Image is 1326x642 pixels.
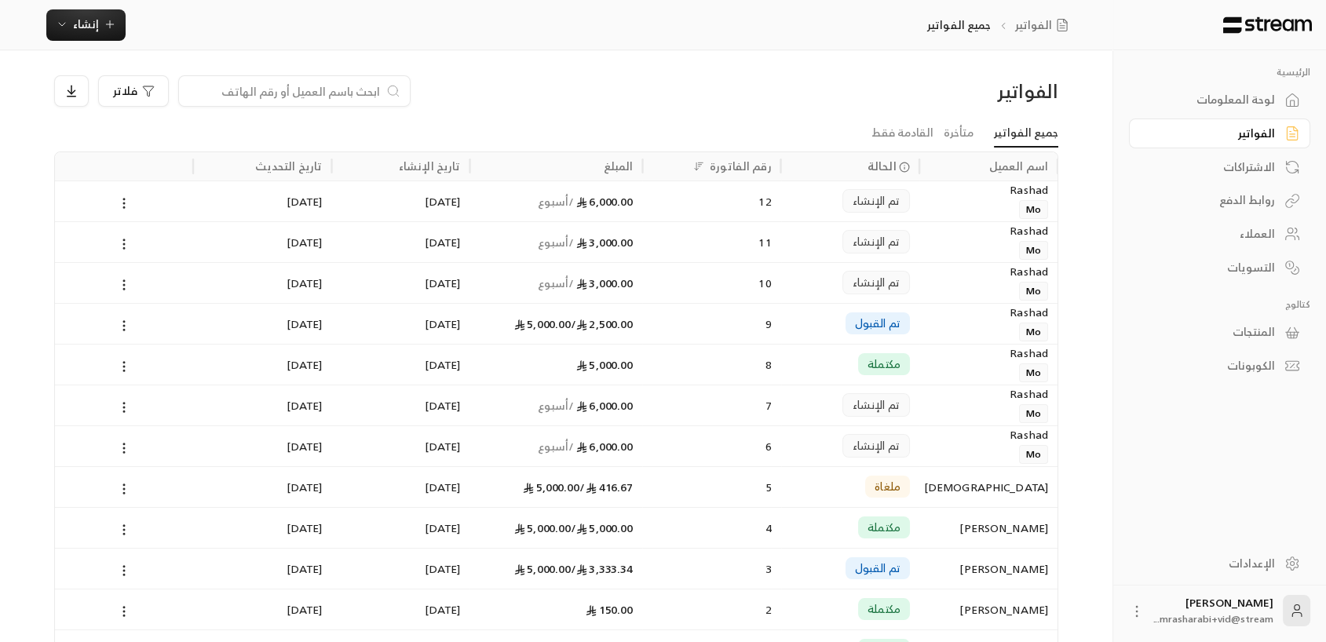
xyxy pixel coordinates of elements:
[944,119,973,147] a: متأخرة
[1149,358,1275,374] div: الكوبونات
[652,467,771,507] div: 5
[203,549,322,589] div: [DATE]
[1129,548,1310,578] a: الإعدادات
[652,304,771,344] div: 9
[399,156,460,176] div: تاريخ الإنشاء
[853,234,900,250] span: تم الإنشاء
[989,156,1048,176] div: اسم العميل
[1149,260,1275,275] div: التسويات
[1019,445,1048,464] span: Mo
[929,345,1048,362] div: Rashad
[1149,126,1275,141] div: الفواتير
[853,438,900,454] span: تم الإنشاء
[1129,151,1310,182] a: الاشتراكات
[652,345,771,385] div: 8
[255,156,323,176] div: تاريخ التحديث
[537,396,574,415] span: / أسبوع
[1149,192,1275,208] div: روابط الدفع
[479,304,633,344] div: 5,000.00
[929,263,1048,280] div: Rashad
[203,467,322,507] div: [DATE]
[871,119,933,147] a: القادمة فقط
[1129,66,1310,78] p: الرئيسية
[203,385,322,425] div: [DATE]
[341,181,460,221] div: [DATE]
[341,385,460,425] div: [DATE]
[1019,241,1048,260] span: Mo
[868,158,897,174] span: الحالة
[875,479,900,494] span: ملغاة
[571,518,633,538] span: 5,000.00 /
[571,559,633,578] span: 3,333.34 /
[929,549,1048,589] div: [PERSON_NAME]
[341,426,460,466] div: [DATE]
[1129,119,1310,149] a: الفواتير
[571,314,633,334] span: 2,500.00 /
[819,78,1058,104] div: الفواتير
[929,304,1048,321] div: Rashad
[113,86,137,97] span: فلاتر
[98,75,169,107] button: فلاتر
[1149,159,1275,175] div: الاشتراكات
[479,426,633,466] div: 6,000.00
[927,17,992,33] p: جميع الفواتير
[341,304,460,344] div: [DATE]
[994,119,1058,148] a: جميع الفواتير
[479,385,633,425] div: 6,000.00
[929,222,1048,239] div: Rashad
[652,222,771,262] div: 11
[929,426,1048,443] div: Rashad
[1129,85,1310,115] a: لوحة المعلومات
[479,467,633,507] div: 5,000.00
[1129,351,1310,381] a: الكوبونات
[1019,363,1048,382] span: Mo
[929,467,1048,507] div: [DEMOGRAPHIC_DATA]
[1149,226,1275,242] div: العملاء
[929,508,1048,548] div: [PERSON_NAME]
[203,222,322,262] div: [DATE]
[652,549,771,589] div: 3
[341,263,460,303] div: [DATE]
[853,193,900,209] span: تم الإنشاء
[1129,317,1310,348] a: المنتجات
[1015,17,1075,33] a: الفواتير
[853,275,900,290] span: تم الإنشاء
[1149,92,1275,108] div: لوحة المعلومات
[604,156,634,176] div: المبلغ
[341,467,460,507] div: [DATE]
[341,549,460,589] div: [DATE]
[927,17,1074,33] nav: breadcrumb
[479,589,633,629] div: 150.00
[868,356,900,372] span: مكتملة
[203,304,322,344] div: [DATE]
[652,589,771,629] div: 2
[1129,185,1310,216] a: روابط الدفع
[1129,298,1310,311] p: كتالوج
[1154,595,1273,626] div: [PERSON_NAME]
[341,508,460,548] div: [DATE]
[1149,556,1275,571] div: الإعدادات
[188,82,380,100] input: ابحث باسم العميل أو رقم الهاتف
[652,385,771,425] div: 7
[341,345,460,385] div: [DATE]
[341,222,460,262] div: [DATE]
[203,263,322,303] div: [DATE]
[579,477,633,497] span: 416.67 /
[1154,611,1273,627] span: mrasharabi+vid@stream...
[479,181,633,221] div: 6,000.00
[1019,404,1048,423] span: Mo
[1129,252,1310,283] a: التسويات
[537,436,574,456] span: / أسبوع
[1019,323,1048,341] span: Mo
[868,520,900,535] span: مكتملة
[689,157,708,176] button: Sort
[855,316,900,331] span: تم القبول
[537,273,574,293] span: / أسبوع
[203,589,322,629] div: [DATE]
[652,508,771,548] div: 4
[203,345,322,385] div: [DATE]
[929,589,1048,629] div: [PERSON_NAME]
[479,549,633,589] div: 5,000.00
[537,192,574,211] span: / أسبوع
[868,601,900,617] span: مكتملة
